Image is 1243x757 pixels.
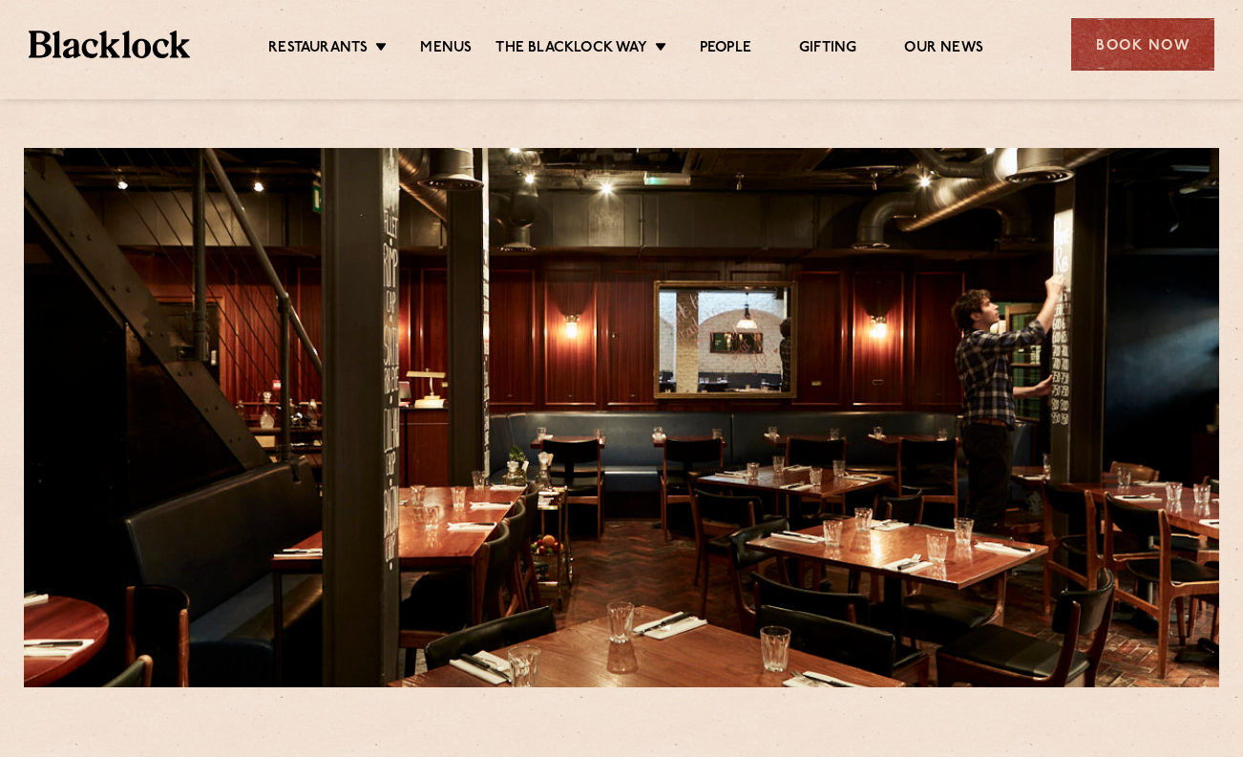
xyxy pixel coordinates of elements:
a: Menus [420,39,472,60]
a: The Blacklock Way [495,39,646,60]
a: Restaurants [268,39,368,60]
img: BL_Textured_Logo-footer-cropped.svg [29,31,190,57]
div: Book Now [1071,18,1214,71]
a: People [700,39,751,60]
a: Gifting [799,39,856,60]
a: Our News [904,39,983,60]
